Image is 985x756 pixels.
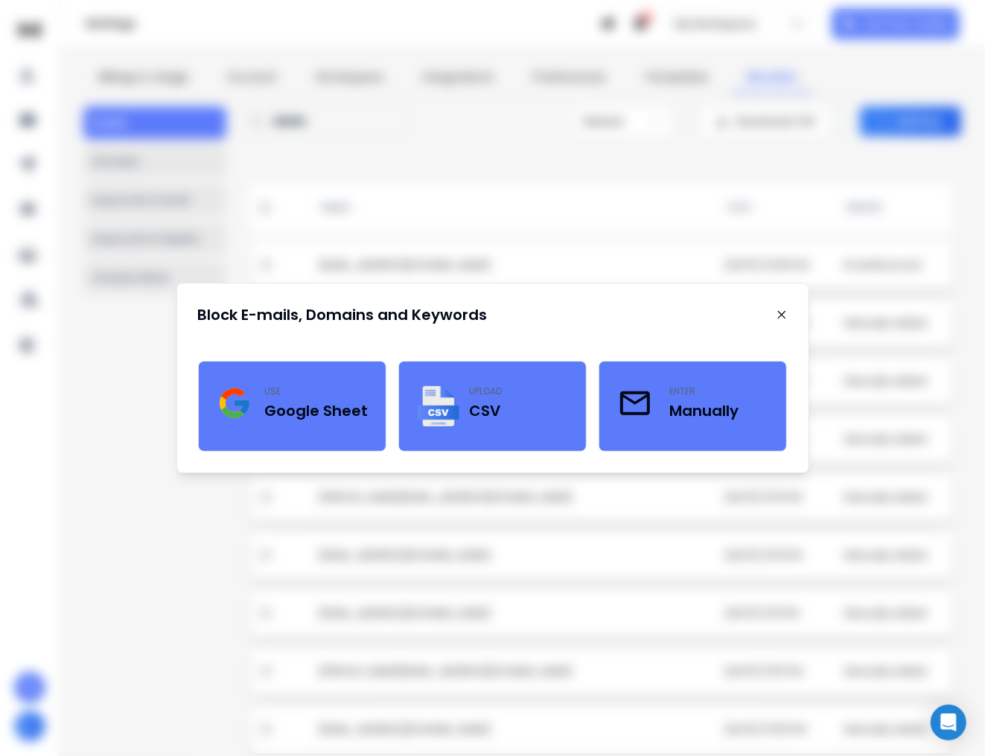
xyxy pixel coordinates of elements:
p: enter [669,385,739,397]
h3: Google Sheet [264,400,368,421]
h1: Block E-mails, Domains and Keywords [198,304,488,325]
div: Open Intercom Messenger [931,705,966,740]
h3: CSV [469,400,502,421]
p: use [264,385,368,397]
p: upload [469,385,502,397]
h3: Manually [669,400,739,421]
